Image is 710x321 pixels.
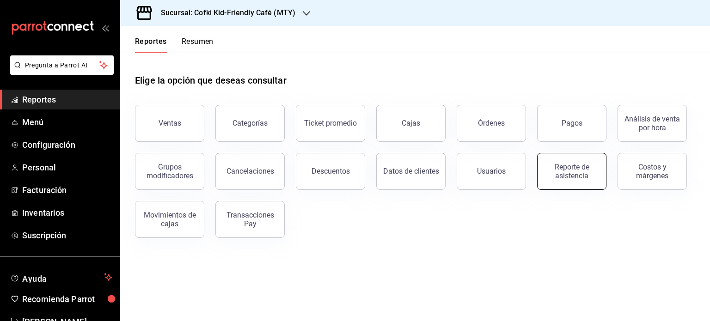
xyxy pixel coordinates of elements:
[153,7,295,18] h3: Sucursal: Cofki Kid-Friendly Café (MTY)
[383,167,439,176] div: Datos de clientes
[141,163,198,180] div: Grupos modificadores
[537,105,606,142] button: Pagos
[25,61,99,70] span: Pregunta a Parrot AI
[22,206,112,219] span: Inventarios
[402,118,421,129] div: Cajas
[22,116,112,128] span: Menú
[296,105,365,142] button: Ticket promedio
[618,105,687,142] button: Análisis de venta por hora
[159,119,181,127] div: Ventas
[215,105,285,142] button: Categorías
[22,272,100,283] span: Ayuda
[22,184,112,196] span: Facturación
[296,153,365,190] button: Descuentos
[457,153,526,190] button: Usuarios
[562,119,582,127] div: Pagos
[233,119,268,127] div: Categorías
[226,167,274,176] div: Cancelaciones
[6,67,114,77] a: Pregunta a Parrot AI
[624,115,681,132] div: Análisis de venta por hora
[182,37,214,53] button: Resumen
[478,119,505,127] div: Órdenes
[477,167,506,176] div: Usuarios
[457,105,526,142] button: Órdenes
[135,37,167,53] button: Reportes
[135,37,214,53] div: navigation tabs
[537,153,606,190] button: Reporte de asistencia
[10,55,114,75] button: Pregunta a Parrot AI
[102,24,109,31] button: open_drawer_menu
[624,163,681,180] div: Costos y márgenes
[22,93,112,106] span: Reportes
[135,105,204,142] button: Ventas
[22,139,112,151] span: Configuración
[22,229,112,242] span: Suscripción
[135,201,204,238] button: Movimientos de cajas
[304,119,357,127] div: Ticket promedio
[215,201,285,238] button: Transacciones Pay
[618,153,687,190] button: Costos y márgenes
[135,153,204,190] button: Grupos modificadores
[376,105,446,142] a: Cajas
[543,163,600,180] div: Reporte de asistencia
[221,211,279,228] div: Transacciones Pay
[215,153,285,190] button: Cancelaciones
[22,161,112,174] span: Personal
[376,153,446,190] button: Datos de clientes
[135,73,287,87] h1: Elige la opción que deseas consultar
[141,211,198,228] div: Movimientos de cajas
[312,167,350,176] div: Descuentos
[22,293,112,305] span: Recomienda Parrot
